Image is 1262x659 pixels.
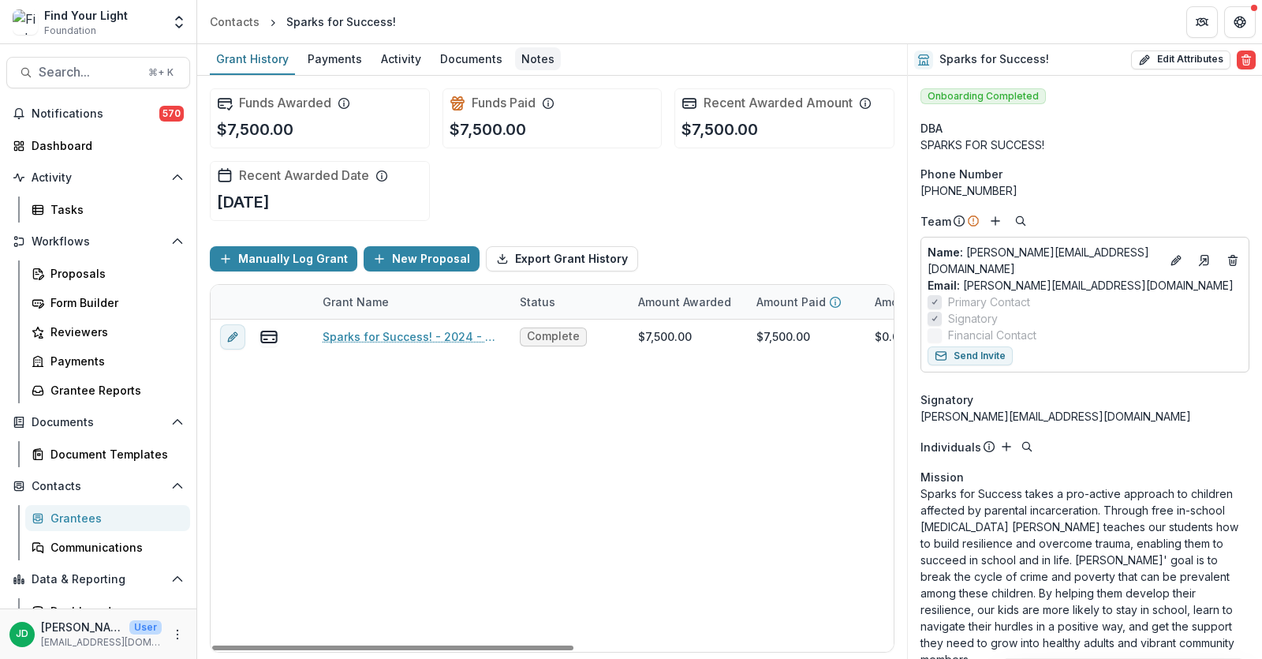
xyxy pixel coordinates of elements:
[510,294,565,310] div: Status
[920,182,1249,199] div: [PHONE_NUMBER]
[920,137,1249,153] div: SPARKS FOR SUCCESS!
[50,446,177,462] div: Document Templates
[364,246,480,271] button: New Proposal
[313,285,510,319] div: Grant Name
[6,229,190,254] button: Open Workflows
[510,285,629,319] div: Status
[50,382,177,399] div: Grantee Reports
[1017,437,1036,456] button: Search
[220,324,245,350] button: edit
[6,474,190,499] button: Open Contacts
[920,391,973,408] span: Signatory
[515,44,561,75] a: Notes
[32,235,165,249] span: Workflows
[1223,251,1242,270] button: Deletes
[986,212,1005,230] button: Add
[25,260,190,286] a: Proposals
[286,13,396,30] div: Sparks for Success!
[6,165,190,190] button: Open Activity
[747,285,865,319] div: Amount Paid
[928,245,963,259] span: Name :
[527,330,580,343] span: Complete
[313,294,398,310] div: Grant Name
[375,44,428,75] a: Activity
[920,469,964,485] span: Mission
[44,7,128,24] div: Find Your Light
[948,327,1036,343] span: Financial Contact
[6,567,190,592] button: Open Data & Reporting
[159,106,184,122] span: 570
[25,534,190,560] a: Communications
[50,324,177,340] div: Reviewers
[928,277,1234,294] a: Email: [PERSON_NAME][EMAIL_ADDRESS][DOMAIN_NAME]
[50,265,177,282] div: Proposals
[323,328,501,345] a: Sparks for Success! - 2024 - FYL General Grant Application
[50,603,177,620] div: Dashboard
[44,24,96,38] span: Foundation
[928,279,960,292] span: Email:
[375,47,428,70] div: Activity
[1011,212,1030,230] button: Search
[145,64,177,81] div: ⌘ + K
[928,244,1160,277] p: [PERSON_NAME][EMAIL_ADDRESS][DOMAIN_NAME]
[948,310,998,327] span: Signatory
[32,171,165,185] span: Activity
[6,101,190,126] button: Notifications570
[25,598,190,624] a: Dashboard
[32,416,165,429] span: Documents
[486,246,638,271] button: Export Grant History
[32,107,159,121] span: Notifications
[32,480,165,493] span: Contacts
[1186,6,1218,38] button: Partners
[210,246,357,271] button: Manually Log Grant
[920,408,1249,425] div: [PERSON_NAME][EMAIL_ADDRESS][DOMAIN_NAME]
[50,201,177,218] div: Tasks
[25,505,190,531] a: Grantees
[756,294,826,310] p: Amount Paid
[217,190,270,214] p: [DATE]
[434,47,509,70] div: Documents
[704,95,853,110] h2: Recent Awarded Amount
[1131,51,1230,69] button: Edit Attributes
[939,53,1049,66] h2: Sparks for Success!
[948,294,1030,310] span: Primary Contact
[1192,248,1217,273] a: Go to contact
[239,168,369,183] h2: Recent Awarded Date
[203,10,266,33] a: Contacts
[920,166,1003,182] span: Phone Number
[865,285,984,319] div: Amount Payable
[16,629,28,639] div: Jeffrey Dollinger
[6,133,190,159] a: Dashboard
[13,9,38,35] img: Find Your Light
[25,441,190,467] a: Document Templates
[6,410,190,435] button: Open Documents
[629,294,741,310] div: Amount Awarded
[638,328,692,345] div: $7,500.00
[50,539,177,556] div: Communications
[203,10,402,33] nav: breadcrumb
[681,118,758,141] p: $7,500.00
[434,44,509,75] a: Documents
[50,294,177,311] div: Form Builder
[928,346,1013,365] button: Send Invite
[6,57,190,88] button: Search...
[239,95,331,110] h2: Funds Awarded
[301,47,368,70] div: Payments
[25,290,190,316] a: Form Builder
[25,197,190,223] a: Tasks
[41,619,123,635] p: [PERSON_NAME]
[920,213,951,230] p: Team
[32,573,165,586] span: Data & Reporting
[168,625,187,644] button: More
[920,120,943,137] span: DBA
[1167,251,1185,270] button: Edit
[50,510,177,526] div: Grantees
[920,439,981,455] p: Individuals
[629,285,747,319] div: Amount Awarded
[875,294,965,310] p: Amount Payable
[920,88,1046,104] span: Onboarding Completed
[259,328,278,346] button: view-payments
[997,437,1016,456] button: Add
